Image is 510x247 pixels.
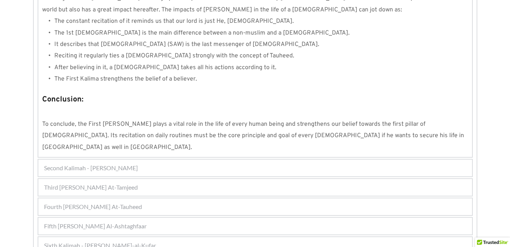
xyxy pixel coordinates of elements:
[54,17,294,25] span: The constant recitation of it reminds us that our lord is just He, [DEMOGRAPHIC_DATA].
[54,41,319,48] span: It describes that [DEMOGRAPHIC_DATA] (SAW) is the last messenger of [DEMOGRAPHIC_DATA].
[44,202,142,211] span: Fourth [PERSON_NAME] At-Tauheed
[44,183,138,192] span: Third [PERSON_NAME] At-Tamjeed
[54,29,350,37] span: The 1st [DEMOGRAPHIC_DATA] is the main difference between a non-muslim and a [DEMOGRAPHIC_DATA].
[42,120,466,151] span: To conclude, the First [PERSON_NAME] plays a vital role in the life of every human being and stre...
[54,52,294,60] span: Reciting it regularly ties a [DEMOGRAPHIC_DATA] strongly with the concept of Tauheed.
[44,222,147,231] span: Fifth [PERSON_NAME] Al-Ashtaghfaar
[54,75,197,83] span: The First Kalima strengthens the belief of a believer.
[54,64,276,71] span: After believing in it, a [DEMOGRAPHIC_DATA] takes all his actions according to it.
[44,163,138,173] span: Second Kalimah - [PERSON_NAME]
[42,95,84,104] strong: Conclusion:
